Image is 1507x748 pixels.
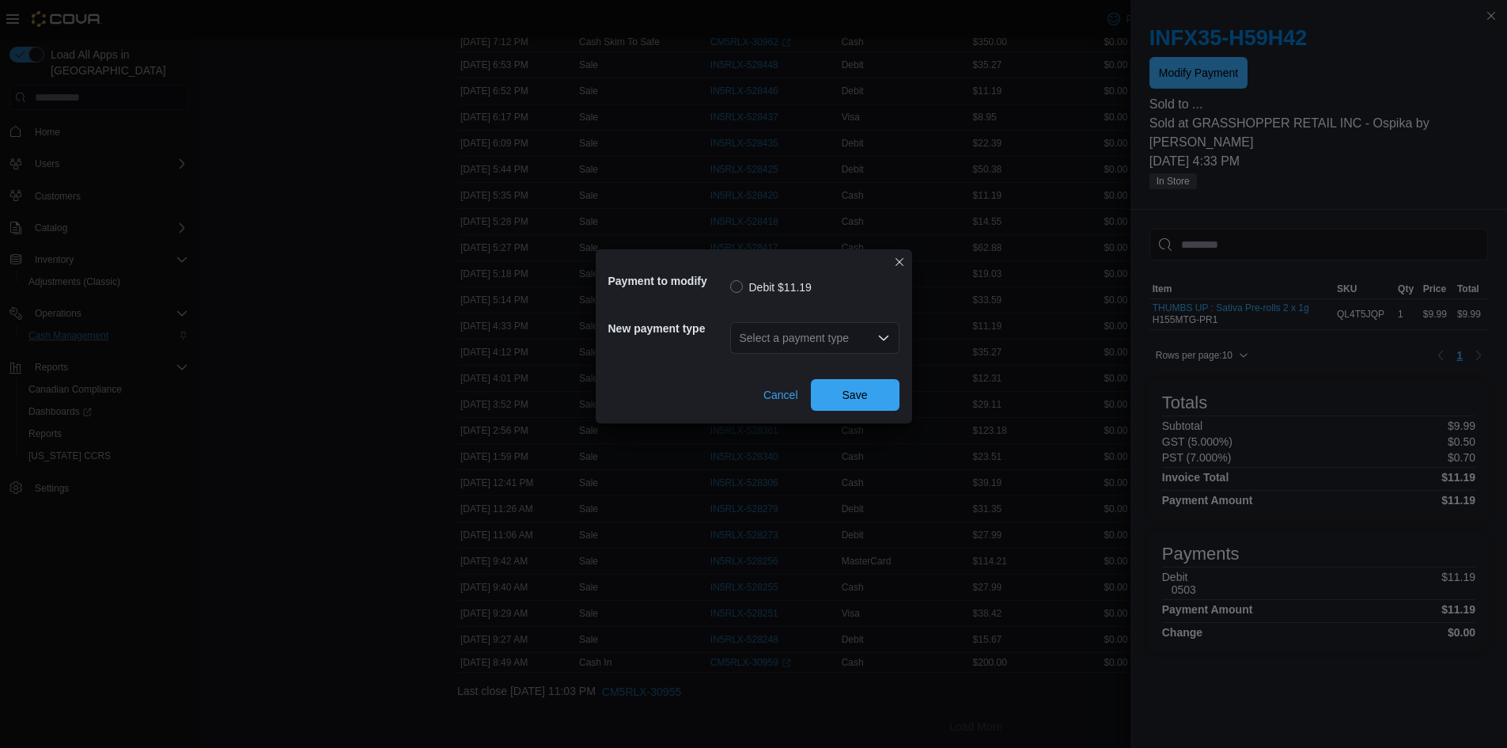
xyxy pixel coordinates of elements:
span: Cancel [763,387,798,403]
span: Save [842,387,868,403]
h5: New payment type [608,313,727,344]
button: Open list of options [877,332,890,344]
button: Closes this modal window [890,252,909,271]
button: Cancel [757,379,805,411]
input: Accessible screen reader label [740,328,741,347]
button: Save [811,379,899,411]
h5: Payment to modify [608,265,727,297]
label: Debit $11.19 [730,278,812,297]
